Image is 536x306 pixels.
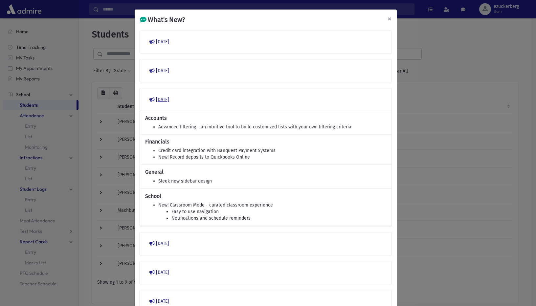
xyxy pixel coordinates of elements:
button: [DATE] [145,238,386,250]
li: Easy to use navigation [171,208,386,215]
span: × [388,14,391,23]
h6: General [145,169,386,175]
h6: Accounts [145,115,386,121]
li: Credit card integration with Banquest Payment Systems [158,147,386,154]
button: [DATE] [145,94,386,105]
h6: School [145,193,386,199]
li: Sleek new sidebar design [158,178,386,185]
button: Close [382,10,397,28]
li: Advanced filtering - an intuitive tool to build customized lists with your own filtering criteria [158,124,386,130]
h5: What's New? [140,15,185,25]
li: Notifications and schedule reminders [171,215,386,222]
button: [DATE] [145,65,386,76]
button: [DATE] [145,36,386,48]
li: New! Classroom Mode - curated classroom experience [158,202,386,208]
li: New! Record deposits to Quickbooks Online [158,154,386,161]
h6: Financials [145,139,386,145]
button: [DATE] [145,267,386,278]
